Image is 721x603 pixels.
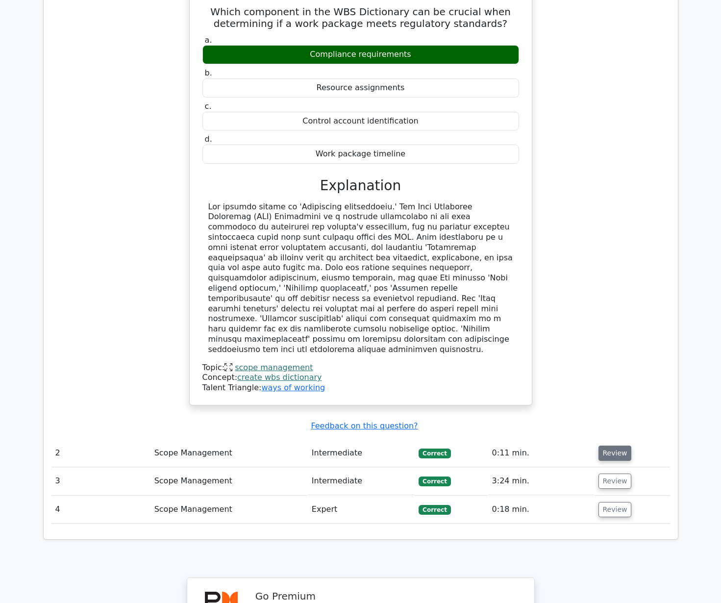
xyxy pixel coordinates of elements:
[308,467,415,495] td: Intermediate
[488,496,595,524] td: 0:18 min.
[202,45,519,64] div: Compliance requirements
[202,78,519,98] div: Resource assignments
[311,421,418,430] a: Feedback on this question?
[308,439,415,467] td: Intermediate
[205,68,212,77] span: b.
[419,477,450,486] span: Correct
[419,505,450,515] span: Correct
[205,35,212,45] span: a.
[208,202,513,355] div: Lor ipsumdo sitame co 'Adipiscing elitseddoeiu.' Tem Inci Utlaboree Doloremag (ALI) Enimadmini ve...
[205,134,212,144] span: d.
[202,145,519,164] div: Work package timeline
[205,101,212,111] span: c.
[237,373,322,382] a: create wbs dictionary
[202,373,519,383] div: Concept:
[150,467,308,495] td: Scope Management
[235,363,313,372] a: scope management
[488,439,595,467] td: 0:11 min.
[202,112,519,131] div: Control account identification
[419,449,450,458] span: Correct
[201,6,520,29] h5: Which component in the WBS Dictionary can be crucial when determining if a work package meets reg...
[51,467,150,495] td: 3
[208,177,513,194] h3: Explanation
[202,363,519,393] div: Talent Triangle:
[150,439,308,467] td: Scope Management
[598,502,632,517] button: Review
[488,467,595,495] td: 3:24 min.
[150,496,308,524] td: Scope Management
[202,363,519,373] div: Topic:
[51,496,150,524] td: 4
[598,446,632,461] button: Review
[51,439,150,467] td: 2
[261,383,325,392] a: ways of working
[308,496,415,524] td: Expert
[598,474,632,489] button: Review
